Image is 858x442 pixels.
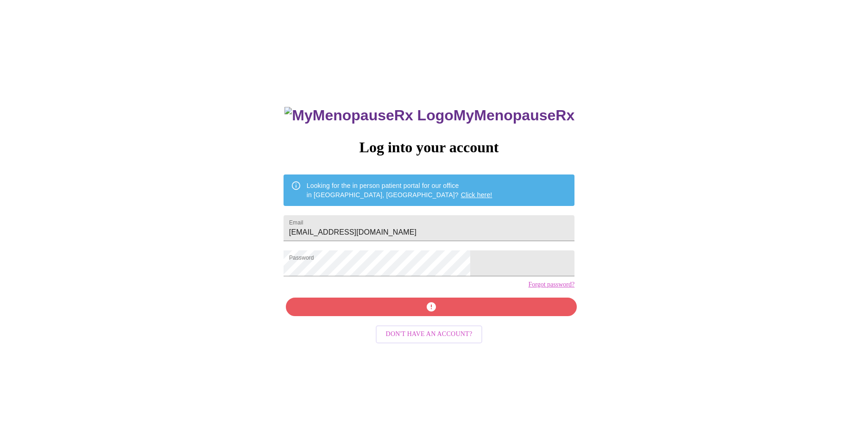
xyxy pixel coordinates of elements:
a: Click here! [461,191,492,199]
a: Don't have an account? [373,330,485,337]
h3: Log into your account [284,139,574,156]
a: Forgot password? [528,281,574,288]
div: Looking for the in person patient portal for our office in [GEOGRAPHIC_DATA], [GEOGRAPHIC_DATA]? [307,177,492,203]
img: MyMenopauseRx Logo [284,107,453,124]
button: Don't have an account? [376,325,483,343]
h3: MyMenopauseRx [284,107,574,124]
span: Don't have an account? [386,329,473,340]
